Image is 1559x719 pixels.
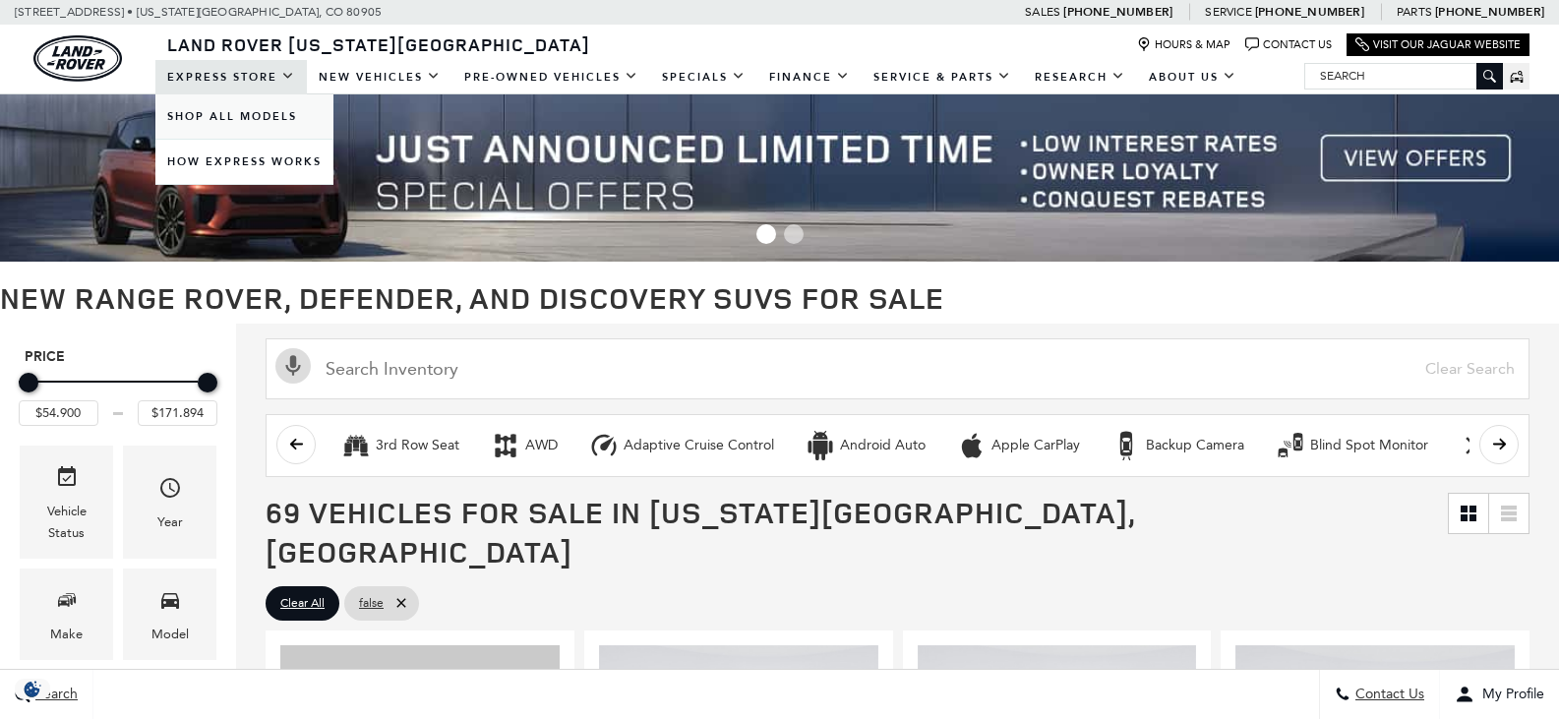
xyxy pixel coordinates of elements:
[330,425,470,466] button: 3rd Row Seat3rd Row Seat
[1025,5,1060,19] span: Sales
[1146,437,1244,454] div: Backup Camera
[946,425,1091,466] button: Apple CarPlayApple CarPlay
[10,679,55,699] section: Click to Open Cookie Consent Modal
[650,60,757,94] a: Specials
[1435,4,1544,20] a: [PHONE_NUMBER]
[991,437,1080,454] div: Apple CarPlay
[1440,670,1559,719] button: Open user profile menu
[20,446,113,559] div: VehicleVehicle Status
[275,348,311,384] svg: Click to toggle on voice search
[757,60,862,94] a: Finance
[806,431,835,460] div: Android Auto
[280,591,325,616] span: Clear All
[19,400,98,426] input: Minimum
[50,624,83,645] div: Make
[1245,37,1332,52] a: Contact Us
[10,679,55,699] img: Opt-Out Icon
[138,400,217,426] input: Maximum
[33,35,122,82] a: land-rover
[957,431,987,460] div: Apple CarPlay
[123,569,216,660] div: ModelModel
[167,32,590,56] span: Land Rover [US_STATE][GEOGRAPHIC_DATA]
[307,60,452,94] a: New Vehicles
[1479,425,1519,464] button: scroll right
[1310,437,1428,454] div: Blind Spot Monitor
[1355,37,1521,52] a: Visit Our Jaguar Website
[123,446,216,559] div: YearYear
[34,501,98,544] div: Vehicle Status
[1460,431,1489,460] div: Bluetooth
[589,431,619,460] div: Adaptive Cruise Control
[840,437,926,454] div: Android Auto
[158,583,182,624] span: Model
[20,569,113,660] div: MakeMake
[55,583,79,624] span: Make
[155,94,333,139] a: Shop All Models
[491,431,520,460] div: AWD
[624,437,774,454] div: Adaptive Cruise Control
[756,224,776,244] span: Go to slide 1
[1255,4,1364,20] a: [PHONE_NUMBER]
[1397,5,1432,19] span: Parts
[198,373,217,392] div: Maximum Price
[1111,431,1141,460] div: Backup Camera
[795,425,936,466] button: Android AutoAndroid Auto
[1137,60,1248,94] a: About Us
[55,460,79,501] span: Vehicle
[266,338,1529,399] input: Search Inventory
[525,437,558,454] div: AWD
[19,366,217,426] div: Price
[1023,60,1137,94] a: Research
[157,511,183,533] div: Year
[158,471,182,511] span: Year
[1474,687,1544,703] span: My Profile
[359,591,384,616] span: false
[266,492,1135,571] span: 69 Vehicles for Sale in [US_STATE][GEOGRAPHIC_DATA], [GEOGRAPHIC_DATA]
[1276,431,1305,460] div: Blind Spot Monitor
[19,373,38,392] div: Minimum Price
[1101,425,1255,466] button: Backup CameraBackup Camera
[1265,425,1439,466] button: Blind Spot MonitorBlind Spot Monitor
[376,437,459,454] div: 3rd Row Seat
[155,32,602,56] a: Land Rover [US_STATE][GEOGRAPHIC_DATA]
[452,60,650,94] a: Pre-Owned Vehicles
[480,425,569,466] button: AWDAWD
[578,425,785,466] button: Adaptive Cruise ControlAdaptive Cruise Control
[1305,64,1502,88] input: Search
[15,5,382,19] a: [STREET_ADDRESS] • [US_STATE][GEOGRAPHIC_DATA], CO 80905
[1205,5,1251,19] span: Service
[155,140,333,184] a: How Express Works
[862,60,1023,94] a: Service & Parts
[25,348,211,366] h5: Price
[1350,687,1424,703] span: Contact Us
[1063,4,1172,20] a: [PHONE_NUMBER]
[155,60,1248,94] nav: Main Navigation
[276,425,316,464] button: scroll left
[155,60,307,94] a: EXPRESS STORE
[151,624,189,645] div: Model
[784,224,804,244] span: Go to slide 2
[1137,37,1230,52] a: Hours & Map
[33,35,122,82] img: Land Rover
[341,431,371,460] div: 3rd Row Seat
